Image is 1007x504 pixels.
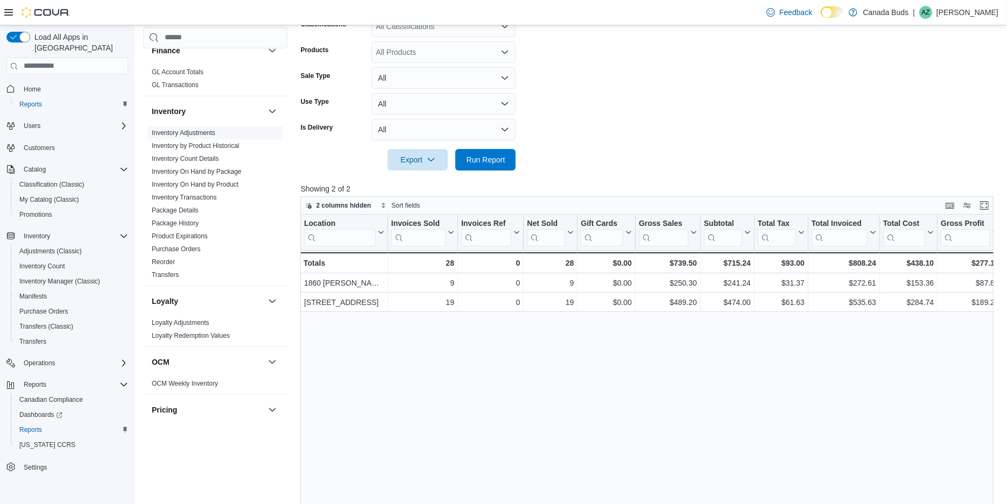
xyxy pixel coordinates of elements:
div: Subtotal [704,218,742,246]
span: Manifests [15,290,128,303]
div: $153.36 [883,276,934,289]
div: $284.74 [883,296,934,309]
div: Finance [143,66,287,96]
button: Transfers (Classic) [11,319,132,334]
div: Location [304,218,376,246]
button: Open list of options [501,48,509,56]
div: Totals [304,257,384,269]
div: $438.10 [883,257,934,269]
button: Reports [11,97,132,112]
div: Net Sold [527,218,566,246]
button: Inventory [2,229,132,244]
a: Dashboards [15,408,67,421]
span: Inventory Transactions [152,193,217,202]
div: Total Cost [883,218,925,229]
span: Washington CCRS [15,438,128,451]
button: Total Tax [758,218,805,246]
button: 2 columns hidden [301,199,375,212]
span: [US_STATE] CCRS [19,441,75,449]
div: 1860 [PERSON_NAME] Line [304,276,384,289]
a: Manifests [15,290,51,303]
span: Inventory [24,232,50,240]
a: Reports [15,423,46,436]
span: Reports [15,423,128,436]
button: My Catalog (Classic) [11,192,132,207]
button: Settings [2,459,132,474]
div: $0.00 [581,257,632,269]
p: Canada Buds [863,6,909,19]
a: Inventory Manager (Classic) [15,275,104,288]
div: Total Tax [758,218,796,229]
button: Manifests [11,289,132,304]
a: Product Expirations [152,232,208,240]
span: Reports [15,98,128,111]
a: Package Details [152,207,199,214]
span: Home [19,82,128,96]
div: Loyalty [143,316,287,346]
button: Keyboard shortcuts [943,199,956,212]
a: Feedback [762,2,816,23]
button: All [371,93,516,115]
div: $474.00 [704,296,751,309]
button: Reports [19,378,51,391]
p: | [913,6,915,19]
button: Loyalty [152,296,264,307]
button: Pricing [152,404,264,415]
div: $241.24 [704,276,751,289]
a: Reorder [152,258,175,266]
div: $0.00 [581,296,632,309]
p: [PERSON_NAME] [936,6,998,19]
div: Gift Card Sales [581,218,624,246]
span: Inventory Count [15,260,128,273]
div: Invoices Ref [461,218,511,246]
label: Use Type [300,97,328,106]
a: Inventory Transactions [152,194,217,201]
span: Reports [24,380,46,389]
a: Promotions [15,208,57,221]
a: Settings [19,461,51,474]
h3: Pricing [152,404,177,415]
a: Transfers (Classic) [15,320,78,333]
span: Settings [19,460,128,473]
a: Purchase Orders [152,245,201,253]
span: Purchase Orders [15,305,128,318]
span: GL Transactions [152,81,199,89]
button: All [371,119,516,140]
span: Transfers (Classic) [19,322,73,331]
a: Classification (Classic) [15,178,89,191]
button: Operations [19,357,60,370]
span: OCM Weekly Inventory [152,379,218,388]
span: Canadian Compliance [19,395,83,404]
span: Purchase Orders [19,307,68,316]
button: Transfers [11,334,132,349]
button: Home [2,81,132,97]
div: $0.00 [581,276,632,289]
span: Load All Apps in [GEOGRAPHIC_DATA] [30,32,128,53]
span: Inventory Count Details [152,154,219,163]
button: Enter fullscreen [978,199,991,212]
button: Catalog [2,162,132,177]
div: 19 [391,296,454,309]
a: Package History [152,219,199,227]
button: Total Cost [883,218,934,246]
span: Canadian Compliance [15,393,128,406]
label: Sale Type [300,72,330,80]
button: Customers [2,140,132,155]
button: Invoices Ref [461,218,520,246]
button: Canadian Compliance [11,392,132,407]
button: Adjustments (Classic) [11,244,132,259]
button: Inventory [266,105,279,118]
a: Transfers [152,271,179,279]
span: Export [394,149,441,171]
div: 28 [391,257,454,269]
a: My Catalog (Classic) [15,193,83,206]
button: Finance [266,44,279,57]
div: Total Cost [883,218,925,246]
span: 2 columns hidden [316,201,371,210]
div: Location [304,218,376,229]
button: Inventory [19,230,54,243]
a: Inventory Adjustments [152,129,215,137]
